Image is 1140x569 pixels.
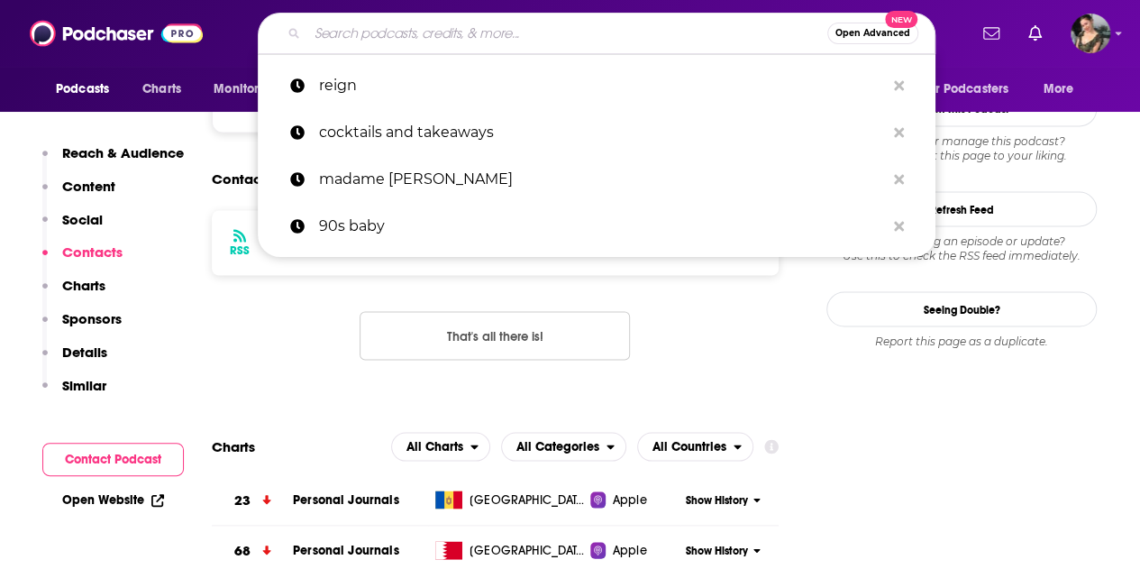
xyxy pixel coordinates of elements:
input: Search podcasts, credits, & more... [307,19,827,48]
a: Seeing Double? [826,291,1097,326]
h2: Contacts [212,161,272,196]
button: Similar [42,377,106,410]
span: Apple [613,491,647,509]
div: Claim and edit this page to your liking. [826,133,1097,162]
a: [GEOGRAPHIC_DATA], [GEOGRAPHIC_DATA] [428,491,590,509]
a: madame [PERSON_NAME] [258,156,935,203]
span: For Podcasters [922,77,1008,102]
button: Show History [680,492,766,508]
p: madame joyce [319,156,885,203]
span: New [885,11,917,28]
p: 90s baby [319,203,885,250]
img: User Profile [1071,14,1110,53]
h2: Countries [637,432,753,461]
a: Apple [590,491,680,509]
div: Report this page as a duplicate. [826,334,1097,348]
a: Personal Journals [293,542,399,557]
a: Apple [590,541,680,559]
button: Reach & Audience [42,144,184,178]
p: Similar [62,377,106,394]
button: open menu [910,72,1035,106]
img: Podchaser - Follow, Share and Rate Podcasts [30,16,203,50]
button: Show History [680,543,766,558]
button: Open AdvancedNew [827,23,918,44]
a: cocktails and takeaways [258,109,935,156]
button: open menu [201,72,301,106]
a: reign [258,62,935,109]
p: Sponsors [62,310,122,327]
h2: Platforms [391,432,490,461]
p: Charts [62,277,105,294]
span: All Categories [516,440,599,453]
span: Charts [142,77,181,102]
span: Show History [686,543,748,558]
button: open menu [501,432,626,461]
button: open menu [1031,72,1097,106]
h2: Charts [212,437,255,454]
button: open menu [391,432,490,461]
button: Charts [42,277,105,310]
a: Open Website [62,492,164,508]
button: Contacts [42,243,123,277]
span: Monitoring [214,77,278,102]
span: Podcasts [56,77,109,102]
span: All Charts [406,440,463,453]
span: All Countries [652,440,726,453]
a: Show notifications dropdown [976,18,1007,49]
span: Apple [613,541,647,559]
p: reign [319,62,885,109]
button: Social [42,211,103,244]
div: Search podcasts, credits, & more... [258,13,935,54]
a: Personal Journals [293,491,399,507]
h3: RSS [230,243,250,257]
h2: Categories [501,432,626,461]
button: Sponsors [42,310,122,344]
p: Social [62,211,103,228]
span: Bahrain [470,541,587,559]
span: Moldova, Republic of [470,491,587,509]
button: Details [42,344,107,377]
p: Reach & Audience [62,144,184,161]
a: 90s baby [258,203,935,250]
h3: 68 [234,540,251,561]
button: open menu [637,432,753,461]
button: Content [42,178,115,211]
div: Are we missing an episode or update? Use this to check the RSS feed immediately. [826,234,1097,262]
span: Open Advanced [835,29,910,38]
span: Logged in as Flossie22 [1071,14,1110,53]
span: Show History [686,492,748,508]
h3: 23 [234,490,251,510]
p: Details [62,344,107,361]
a: Charts [131,72,192,106]
p: Content [62,178,115,195]
p: Contacts [62,243,123,261]
button: Show profile menu [1071,14,1110,53]
button: Contact Podcast [42,443,184,476]
button: open menu [43,72,132,106]
a: [GEOGRAPHIC_DATA] [428,541,590,559]
span: More [1044,77,1074,102]
a: Show notifications dropdown [1021,18,1049,49]
span: Do you host or manage this podcast? [826,133,1097,148]
button: Refresh Feed [826,191,1097,226]
a: 23 [212,475,293,525]
button: Nothing here. [360,311,630,360]
p: cocktails and takeaways [319,109,885,156]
